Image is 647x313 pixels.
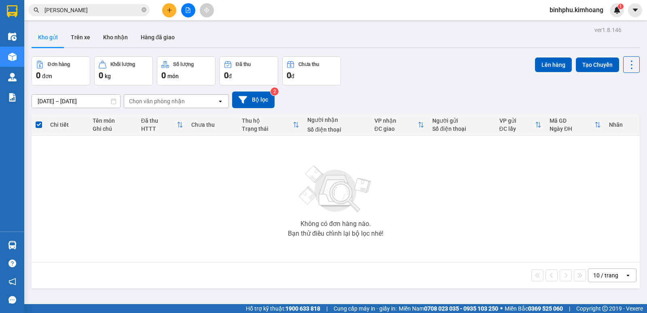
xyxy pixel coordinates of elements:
div: Ngày ĐH [550,126,594,132]
th: Toggle SortBy [546,114,605,136]
div: Thu hộ [242,117,293,124]
span: Miền Bắc [505,304,563,313]
button: caret-down [628,3,642,17]
div: ver 1.8.146 [594,26,622,34]
button: Bộ lọc [232,92,275,108]
div: Chọn văn phòng nhận [129,97,185,105]
strong: 0369 525 060 [528,305,563,312]
strong: 1900 633 818 [285,305,320,312]
span: 0 [287,70,291,80]
div: Trạng thái [242,126,293,132]
img: svg+xml;base64,PHN2ZyBjbGFzcz0ibGlzdC1wbHVnX19zdmciIHhtbG5zPSJodHRwOi8vd3d3LnczLm9yZy8yMDAwL3N2Zy... [295,161,376,217]
button: Kho nhận [97,28,134,47]
th: Toggle SortBy [495,114,546,136]
button: Hàng đã giao [134,28,181,47]
img: warehouse-icon [8,32,17,41]
span: | [326,304,328,313]
sup: 2 [271,87,279,96]
div: Người nhận [307,117,366,123]
img: solution-icon [8,93,17,102]
div: Ghi chú [93,126,133,132]
span: binhphu.kimhoang [543,5,610,15]
button: file-add [181,3,195,17]
div: Đơn hàng [48,62,70,67]
span: kg [105,73,111,79]
strong: 0708 023 035 - 0935 103 250 [424,305,498,312]
div: VP gửi [499,117,535,124]
div: Người gửi [432,117,491,124]
button: aim [200,3,214,17]
button: Lên hàng [535,57,572,72]
span: plus [167,7,172,13]
sup: 1 [618,4,624,9]
div: Chưa thu [191,121,233,128]
span: question-circle [8,260,16,267]
span: copyright [602,306,608,311]
div: Mã GD [550,117,594,124]
div: Số điện thoại [432,126,491,132]
span: Hỗ trợ kỹ thuật: [246,304,320,313]
th: Toggle SortBy [370,114,428,136]
div: ĐC giao [374,126,418,132]
span: caret-down [632,6,639,14]
div: Số lượng [173,62,194,67]
div: Khối lượng [110,62,135,67]
span: 0 [224,70,228,80]
button: Tạo Chuyến [576,57,619,72]
button: Đã thu0đ [220,56,278,85]
span: 1 [619,4,622,9]
div: Đã thu [141,117,177,124]
span: aim [204,7,209,13]
div: Không có đơn hàng nào. [300,221,371,227]
button: Số lượng0món [157,56,216,85]
div: Chưa thu [298,62,319,67]
button: Chưa thu0đ [282,56,341,85]
div: Số điện thoại [307,126,366,133]
button: Đơn hàng0đơn [32,56,90,85]
span: ⚪️ [500,307,503,310]
img: warehouse-icon [8,53,17,61]
div: 10 / trang [593,271,618,279]
span: đ [228,73,232,79]
div: Nhãn [609,121,636,128]
th: Toggle SortBy [238,114,304,136]
button: Kho gửi [32,28,64,47]
div: Bạn thử điều chỉnh lại bộ lọc nhé! [288,230,383,237]
button: Trên xe [64,28,97,47]
span: | [569,304,570,313]
span: đ [291,73,294,79]
div: ĐC lấy [499,126,535,132]
div: HTTT [141,126,177,132]
span: 0 [99,70,103,80]
th: Toggle SortBy [137,114,188,136]
button: Khối lượng0kg [94,56,153,85]
img: icon-new-feature [613,6,621,14]
span: Cung cấp máy in - giấy in: [334,304,397,313]
span: close-circle [142,7,146,12]
div: VP nhận [374,117,418,124]
div: Chi tiết [50,121,85,128]
span: Miền Nam [399,304,498,313]
span: message [8,296,16,304]
svg: open [625,272,631,279]
input: Tìm tên, số ĐT hoặc mã đơn [44,6,140,15]
span: search [34,7,39,13]
img: warehouse-icon [8,241,17,249]
button: plus [162,3,176,17]
span: đơn [42,73,52,79]
span: 0 [36,70,40,80]
svg: open [217,98,224,104]
img: warehouse-icon [8,73,17,81]
input: Select a date range. [32,95,120,108]
span: notification [8,278,16,285]
span: món [167,73,179,79]
div: Tên món [93,117,133,124]
div: Đã thu [236,62,251,67]
img: logo-vxr [7,5,17,17]
span: file-add [185,7,191,13]
span: close-circle [142,6,146,14]
span: 0 [161,70,166,80]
